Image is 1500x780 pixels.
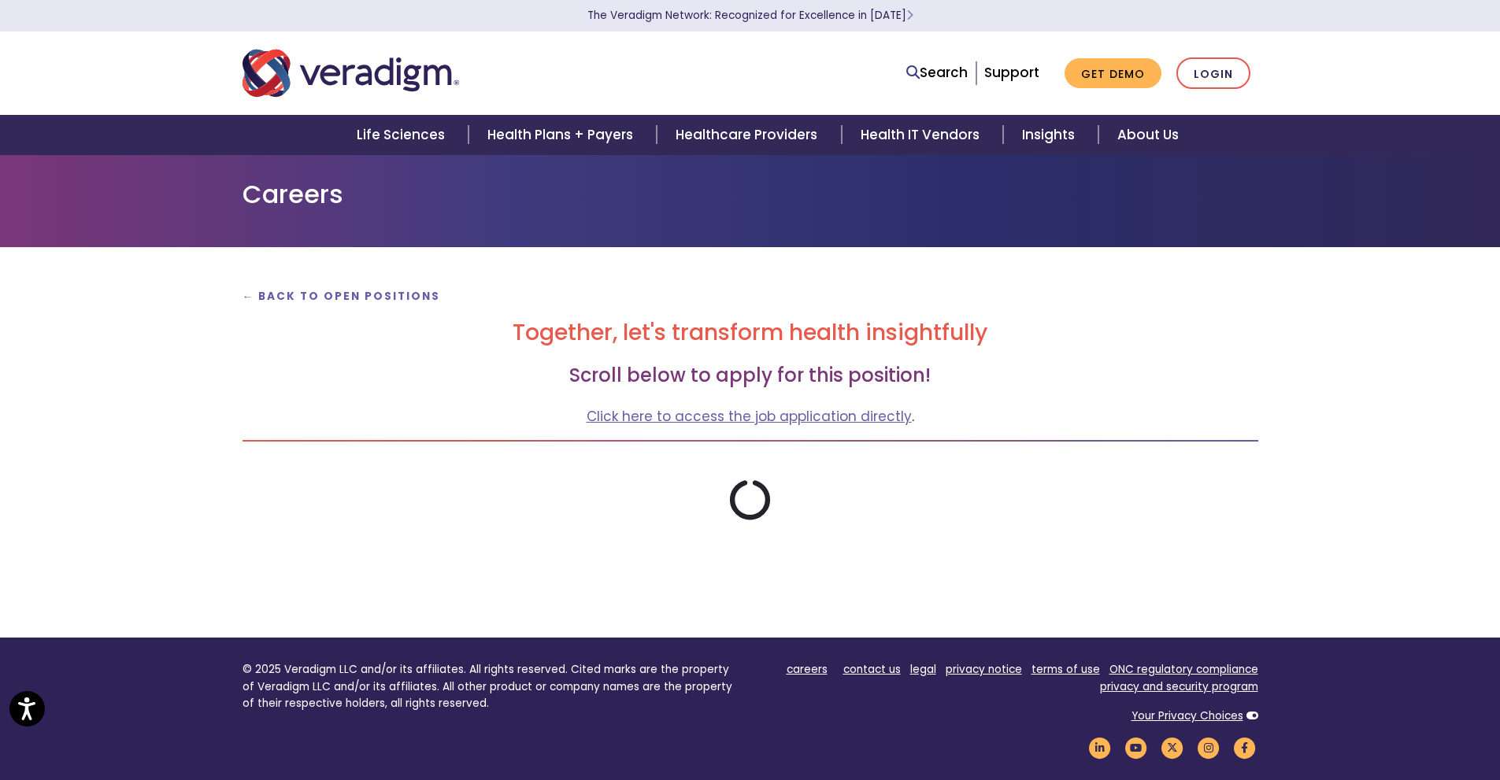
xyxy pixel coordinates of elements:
[910,662,936,677] a: legal
[243,661,739,712] p: © 2025 Veradigm LLC and/or its affiliates. All rights reserved. Cited marks are the property of V...
[1100,679,1258,694] a: privacy and security program
[906,8,913,23] span: Learn More
[906,62,968,83] a: Search
[984,63,1039,82] a: Support
[1031,662,1100,677] a: terms of use
[587,407,912,426] a: Click here to access the job application directly
[946,662,1022,677] a: privacy notice
[1123,740,1150,755] a: Veradigm YouTube Link
[1231,740,1258,755] a: Veradigm Facebook Link
[843,662,901,677] a: contact us
[243,47,459,99] img: Veradigm logo
[787,662,828,677] a: careers
[1195,740,1222,755] a: Veradigm Instagram Link
[1098,115,1198,155] a: About Us
[1159,740,1186,755] a: Veradigm Twitter Link
[243,179,1258,209] h1: Careers
[338,115,469,155] a: Life Sciences
[1109,662,1258,677] a: ONC regulatory compliance
[1131,708,1243,723] a: Your Privacy Choices
[1003,115,1098,155] a: Insights
[243,406,1258,427] p: .
[243,289,441,304] a: ← Back to Open Positions
[1176,57,1250,90] a: Login
[587,8,913,23] a: The Veradigm Network: Recognized for Excellence in [DATE]Learn More
[1065,58,1161,89] a: Get Demo
[1087,740,1113,755] a: Veradigm LinkedIn Link
[243,320,1258,346] h2: Together, let's transform health insightfully
[469,115,657,155] a: Health Plans + Payers
[657,115,841,155] a: Healthcare Providers
[842,115,1003,155] a: Health IT Vendors
[243,364,1258,387] h3: Scroll below to apply for this position!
